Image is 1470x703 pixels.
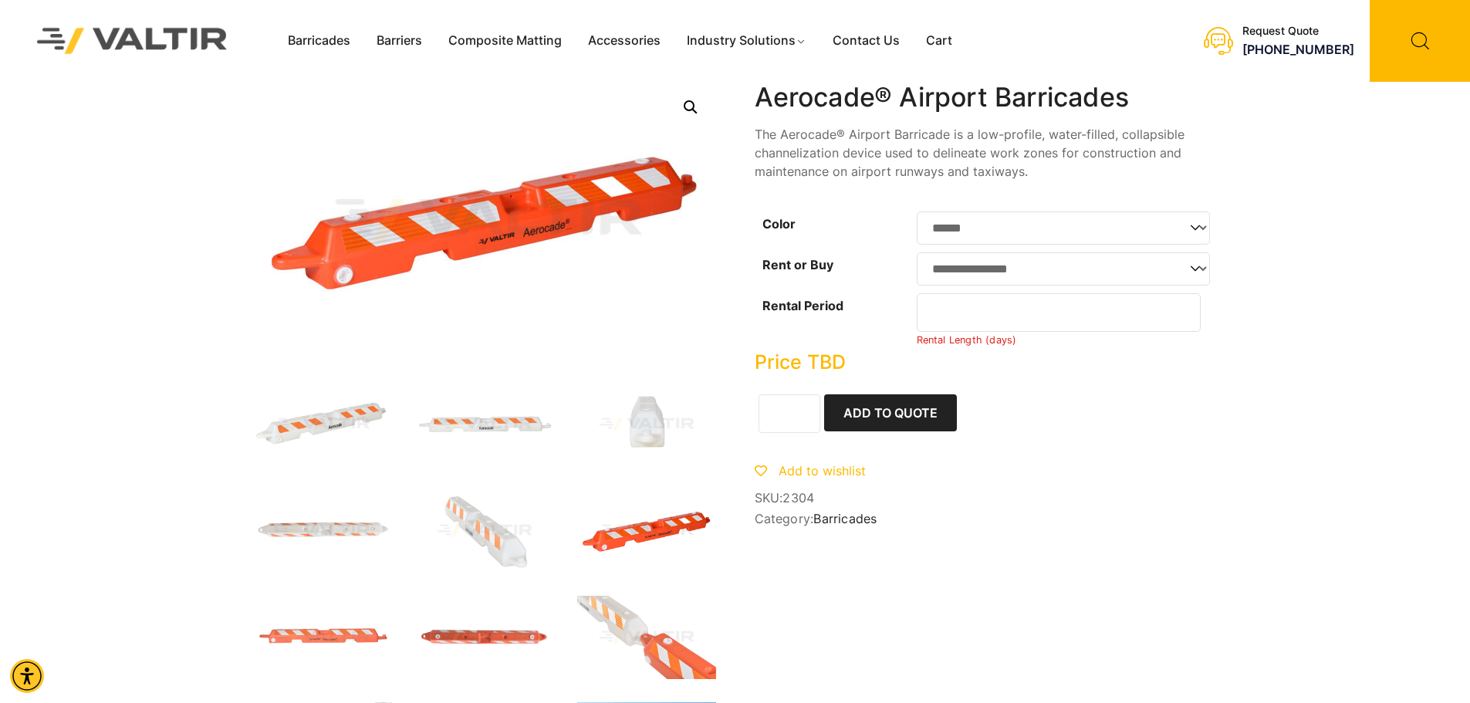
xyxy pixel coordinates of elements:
a: Industry Solutions [674,29,819,52]
a: Barriers [363,29,435,52]
span: Category: [755,512,1218,526]
img: A white safety barrier with orange reflective stripes and the brand name "Aerocade" printed on it. [415,383,554,466]
img: An orange traffic barrier with white reflective stripes, designed for road safety and visibility. [415,596,554,679]
img: text, letter [253,489,392,573]
button: Add to Quote [824,394,957,431]
label: Rent or Buy [762,257,833,272]
input: Number [917,293,1201,332]
a: Accessories [575,29,674,52]
img: Two interlocking traffic barriers, one white with orange stripes and one orange with white stripe... [577,596,716,679]
p: The Aerocade® Airport Barricade is a low-profile, water-filled, collapsible channelization device... [755,125,1218,181]
span: Add to wishlist [779,463,866,478]
a: Barricades [813,511,877,526]
a: Open this option [677,93,705,121]
a: call (888) 496-3625 [1242,42,1354,57]
bdi: Price TBD [755,350,846,373]
img: Aerocade_Nat_3Q-1.jpg [253,383,392,466]
img: An orange traffic barrier with reflective white stripes, designed for safety and visibility. [577,489,716,573]
label: Color [762,216,796,232]
a: Composite Matting [435,29,575,52]
h1: Aerocade® Airport Barricades [755,82,1218,113]
small: Rental Length (days) [917,334,1017,346]
img: A white traffic barrier with orange and white reflective stripes, designed for road safety and de... [415,489,554,573]
div: Request Quote [1242,25,1354,38]
span: 2304 [782,490,814,505]
div: Accessibility Menu [10,659,44,693]
a: Barricades [275,29,363,52]
a: Add to wishlist [755,463,866,478]
span: SKU: [755,491,1218,505]
img: Valtir Rentals [17,8,248,73]
a: Contact Us [819,29,913,52]
img: A white plastic container with a spout, featuring horizontal red stripes on the side. [577,383,716,466]
a: Cart [913,29,965,52]
img: An orange traffic barrier with reflective white stripes, labeled "Aerocade," designed for safety ... [253,596,392,679]
input: Product quantity [759,394,820,433]
th: Rental Period [755,289,917,350]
